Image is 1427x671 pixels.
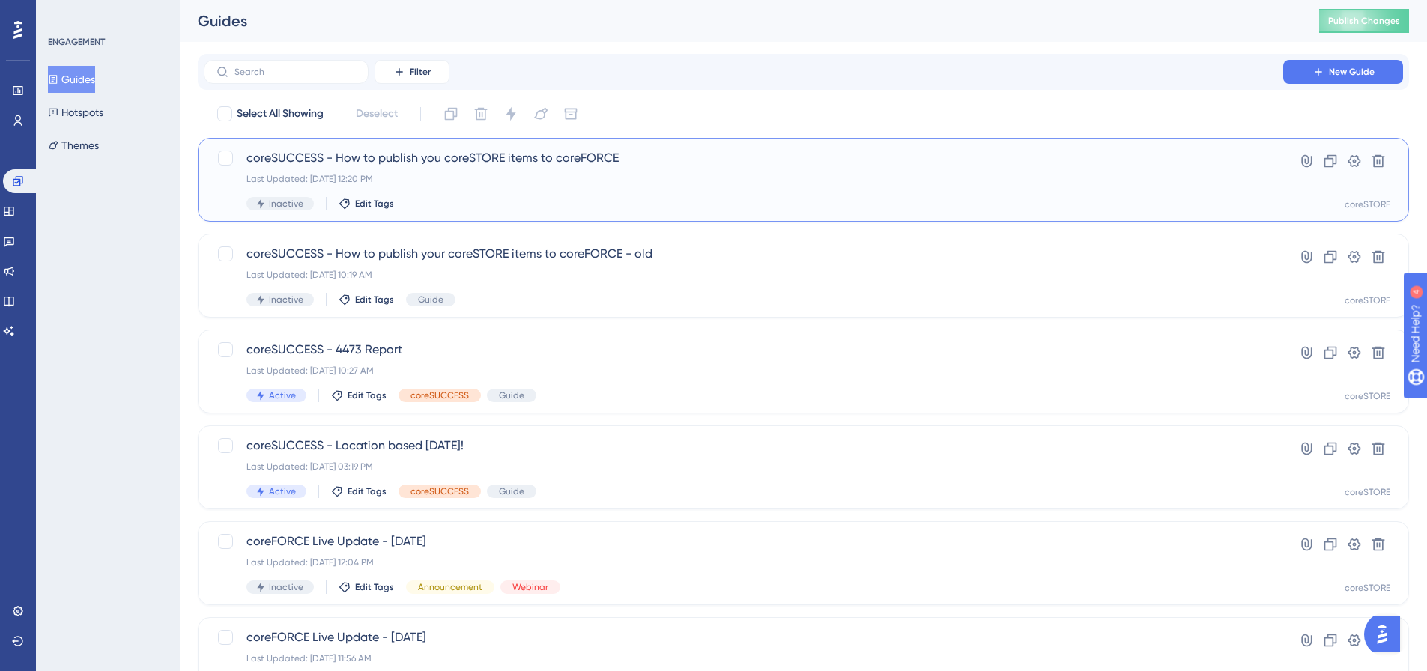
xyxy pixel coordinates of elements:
[1364,612,1409,657] iframe: UserGuiding AI Assistant Launcher
[48,99,103,126] button: Hotspots
[246,652,1240,664] div: Last Updated: [DATE] 11:56 AM
[339,198,394,210] button: Edit Tags
[375,60,449,84] button: Filter
[48,36,105,48] div: ENGAGEMENT
[246,149,1240,167] span: coreSUCCESS - How to publish you coreSTORE items to coreFORCE
[418,294,443,306] span: Guide
[331,485,387,497] button: Edit Tags
[418,581,482,593] span: Announcement
[246,269,1240,281] div: Last Updated: [DATE] 10:19 AM
[355,198,394,210] span: Edit Tags
[355,294,394,306] span: Edit Tags
[246,437,1240,455] span: coreSUCCESS - Location based [DATE]!
[1345,582,1390,594] div: coreSTORE
[269,198,303,210] span: Inactive
[234,67,356,77] input: Search
[355,581,394,593] span: Edit Tags
[198,10,1282,31] div: Guides
[48,66,95,93] button: Guides
[499,485,524,497] span: Guide
[512,581,548,593] span: Webinar
[48,132,99,159] button: Themes
[410,66,431,78] span: Filter
[348,485,387,497] span: Edit Tags
[269,485,296,497] span: Active
[246,532,1240,550] span: coreFORCE Live Update - [DATE]
[1345,198,1390,210] div: coreSTORE
[269,294,303,306] span: Inactive
[104,7,109,19] div: 4
[269,389,296,401] span: Active
[410,389,469,401] span: coreSUCCESS
[356,105,398,123] span: Deselect
[237,105,324,123] span: Select All Showing
[348,389,387,401] span: Edit Tags
[1283,60,1403,84] button: New Guide
[35,4,94,22] span: Need Help?
[246,365,1240,377] div: Last Updated: [DATE] 10:27 AM
[339,294,394,306] button: Edit Tags
[246,628,1240,646] span: coreFORCE Live Update - [DATE]
[410,485,469,497] span: coreSUCCESS
[246,461,1240,473] div: Last Updated: [DATE] 03:19 PM
[1328,15,1400,27] span: Publish Changes
[499,389,524,401] span: Guide
[1345,486,1390,498] div: coreSTORE
[339,581,394,593] button: Edit Tags
[1345,390,1390,402] div: coreSTORE
[1319,9,1409,33] button: Publish Changes
[269,581,303,593] span: Inactive
[1345,294,1390,306] div: coreSTORE
[246,173,1240,185] div: Last Updated: [DATE] 12:20 PM
[1329,66,1375,78] span: New Guide
[246,245,1240,263] span: coreSUCCESS - How to publish your coreSTORE items to coreFORCE - old
[331,389,387,401] button: Edit Tags
[246,341,1240,359] span: coreSUCCESS - 4473 Report
[246,556,1240,568] div: Last Updated: [DATE] 12:04 PM
[342,100,411,127] button: Deselect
